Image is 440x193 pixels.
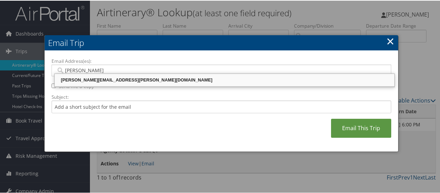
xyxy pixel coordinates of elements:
h2: Email Trip [45,35,398,50]
a: Email This Trip [331,118,391,137]
label: Subject: [52,93,391,100]
input: Add a short subject for the email [52,100,391,113]
a: × [386,33,394,47]
input: Email address (Separate multiple email addresses with commas) [56,66,387,73]
label: Email Address(es): [52,57,391,64]
div: [PERSON_NAME][EMAIL_ADDRESS][PERSON_NAME][DOMAIN_NAME] [56,76,393,83]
